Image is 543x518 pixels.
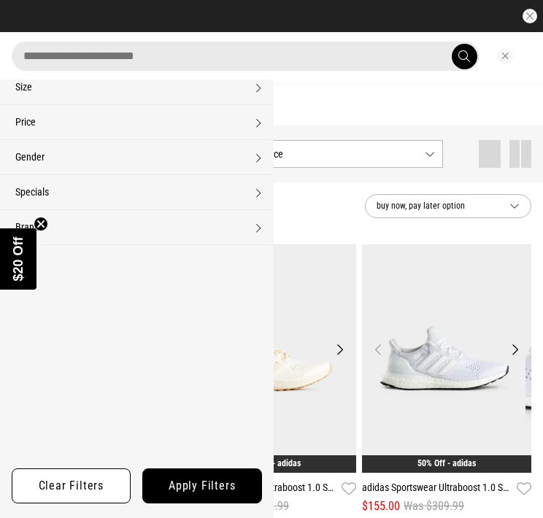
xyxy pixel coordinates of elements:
[142,468,263,503] button: Apply filters
[362,498,400,515] span: $155.00
[497,48,513,64] button: Close search
[365,194,531,218] button: buy now, pay later option
[350,244,514,473] img: Adidas Sportswear Ultraboost 1.0 Shoes - Womens in White
[162,9,381,23] iframe: Customer reviews powered by Trustpilot
[15,221,39,233] span: Brand
[506,341,524,358] button: Next
[15,81,32,93] span: Size
[15,116,36,128] span: Price
[404,498,464,515] span: Was $309.99
[15,151,45,163] span: Gender
[34,217,48,231] button: Close teaser
[242,458,301,468] a: 50% Off - adidas
[242,148,420,160] span: Relevance
[234,140,444,168] button: Relevance
[369,341,388,358] button: Previous
[15,186,49,198] span: Specials
[377,198,498,214] span: buy now, pay later option
[331,341,349,358] button: Next
[11,236,26,281] span: $20 Off
[12,468,131,503] button: Clear filters
[362,244,525,473] img: Adidas Sportswear Ultraboost 1.0 Shoes - Womens in White
[362,480,511,498] a: adidas Sportswear Ultraboost 1.0 Shoes - Womens
[417,458,476,468] a: 50% Off - adidas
